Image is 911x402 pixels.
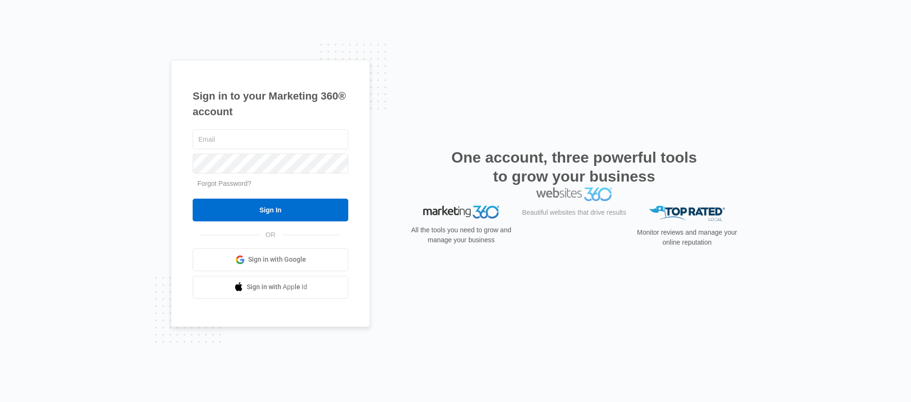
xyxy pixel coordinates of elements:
[536,206,612,219] img: Websites 360
[247,282,307,292] span: Sign in with Apple Id
[423,206,499,219] img: Marketing 360
[193,276,348,299] a: Sign in with Apple Id
[193,88,348,119] h1: Sign in to your Marketing 360® account
[649,206,725,221] img: Top Rated Local
[193,199,348,221] input: Sign In
[197,180,251,187] a: Forgot Password?
[448,148,700,186] h2: One account, three powerful tools to grow your business
[408,225,514,245] p: All the tools you need to grow and manage your business
[193,129,348,149] input: Email
[193,248,348,271] a: Sign in with Google
[259,230,282,240] span: OR
[248,255,306,265] span: Sign in with Google
[521,226,627,236] p: Beautiful websites that drive results
[634,228,740,247] p: Monitor reviews and manage your online reputation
